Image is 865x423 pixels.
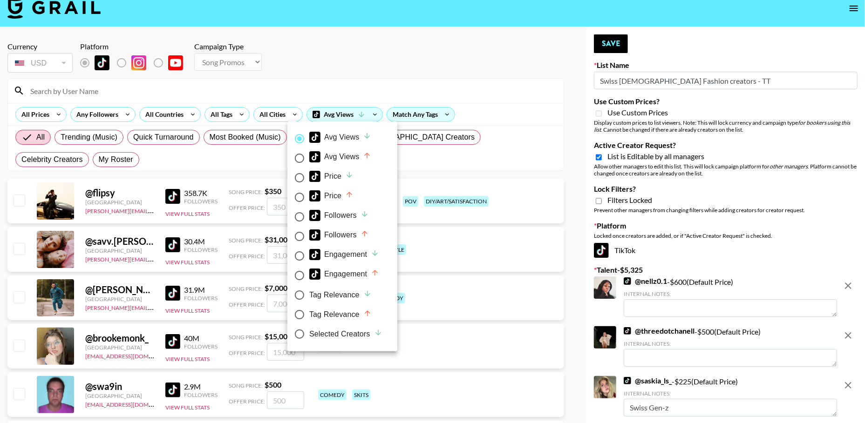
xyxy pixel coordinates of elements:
div: Avg Views [309,132,371,143]
div: Selected Creators [309,329,382,340]
div: Avg Views [309,151,371,162]
div: Tag Relevance [309,309,372,320]
div: Engagement [309,249,379,260]
div: Price [309,190,354,201]
div: Price [309,171,354,182]
div: Tag Relevance [309,289,372,301]
div: Followers [309,210,369,221]
div: Followers [309,229,369,241]
div: Engagement [309,269,379,280]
